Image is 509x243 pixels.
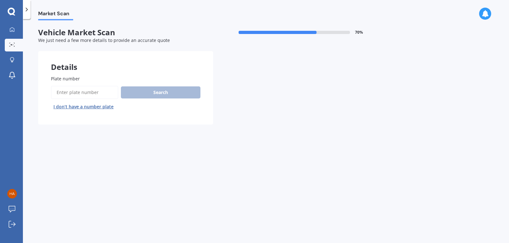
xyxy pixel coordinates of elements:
[7,189,17,199] img: ee28f88125d037920772fb9b7980ddf9
[355,30,363,35] span: 70 %
[38,51,213,70] div: Details
[38,37,170,43] span: We just need a few more details to provide an accurate quote
[51,76,80,82] span: Plate number
[38,10,73,19] span: Market Scan
[51,86,118,99] input: Enter plate number
[51,102,116,112] button: I don’t have a number plate
[38,28,213,37] span: Vehicle Market Scan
